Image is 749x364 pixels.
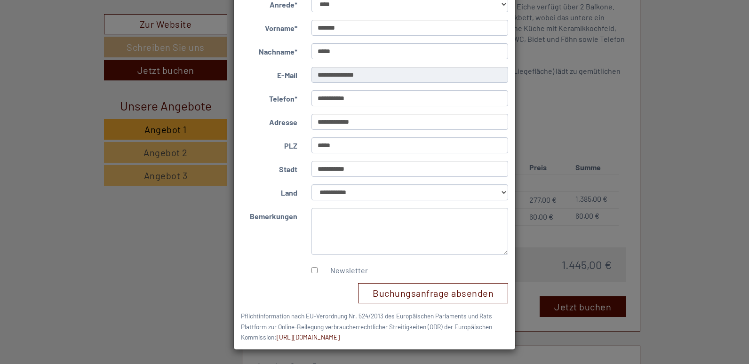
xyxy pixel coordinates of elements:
label: E-Mail [234,67,304,81]
label: Newsletter [321,265,368,276]
label: Adresse [234,114,304,128]
small: Pflichtinformation nach EU-Verordnung Nr. 524/2013 des Europäischen Parlaments und Rats Plattform... [241,312,492,341]
label: Telefon* [234,90,304,104]
label: Vorname* [234,20,304,34]
button: Buchungsanfrage absenden [358,283,508,303]
button: Senden [308,244,370,264]
div: Guten Tag, wie können wir Ihnen helfen? [7,25,152,54]
label: Nachname* [234,43,304,57]
label: PLZ [234,137,304,151]
label: Bemerkungen [234,208,304,222]
div: [DATE] [167,7,202,23]
small: 11:52 [14,46,147,52]
div: Appartements & Wellness [PERSON_NAME] [14,27,147,35]
a: [URL][DOMAIN_NAME] [277,333,340,341]
label: Land [234,184,304,198]
label: Stadt [234,161,304,175]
